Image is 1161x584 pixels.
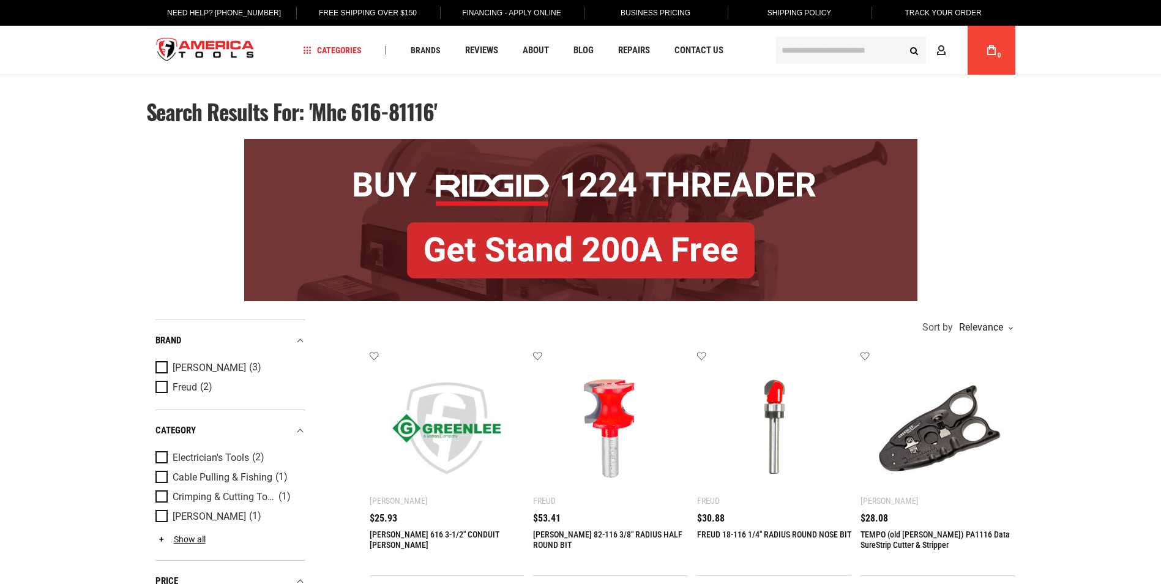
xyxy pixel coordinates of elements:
div: [PERSON_NAME] [860,496,919,506]
span: [PERSON_NAME] [173,511,246,522]
span: Blog [573,46,594,55]
a: 0 [980,26,1003,75]
div: Brand [155,332,305,349]
a: Categories [297,42,367,59]
a: FREUD 18-116 1/4" RADIUS ROUND NOSE BIT [697,530,851,539]
span: About [523,46,549,55]
span: Sort by [922,323,953,332]
div: Freud [533,496,556,506]
span: 0 [998,52,1001,59]
div: category [155,422,305,439]
a: Blog [568,42,599,59]
div: [PERSON_NAME] [370,496,428,506]
a: Show all [155,534,206,544]
span: (1) [275,472,288,482]
a: BOGO: Buy RIDGID® 1224 Threader, Get Stand 200A Free! [244,139,917,148]
img: BOGO: Buy RIDGID® 1224 Threader, Get Stand 200A Free! [244,139,917,301]
span: (2) [200,382,212,392]
a: TEMPO (old [PERSON_NAME]) PA1116 Data SureStrip Cutter & Stripper [860,530,1010,550]
span: Crimping & Cutting Tools [173,492,275,503]
a: store logo [146,28,265,73]
span: (1) [249,511,261,522]
a: Brands [405,42,446,59]
a: Contact Us [669,42,729,59]
a: [PERSON_NAME] (3) [155,361,302,375]
span: [PERSON_NAME] [173,362,246,373]
span: (3) [249,362,261,373]
span: $28.08 [860,514,888,523]
span: $25.93 [370,514,397,523]
img: America Tools [146,28,265,73]
div: Relevance [956,323,1012,332]
button: Search [903,39,926,62]
span: $30.88 [697,514,725,523]
span: Contact Us [674,46,723,55]
img: FREUD 82-116 3/8 [545,363,676,493]
span: Freud [173,382,197,393]
a: Reviews [460,42,504,59]
span: Cable Pulling & Fishing [173,472,272,483]
a: [PERSON_NAME] 82-116 3/8" RADIUS HALF ROUND BIT [533,530,682,550]
span: (1) [278,492,291,502]
img: GREENLEE 616 3-1/2 [382,363,512,493]
span: Repairs [618,46,650,55]
a: Repairs [613,42,655,59]
div: Freud [697,496,720,506]
span: (2) [252,452,264,463]
span: Reviews [465,46,498,55]
a: Freud (2) [155,381,302,394]
span: Brands [411,46,441,54]
span: Electrician's Tools [173,452,249,463]
a: Crimping & Cutting Tools (1) [155,490,302,504]
span: Search results for: 'mhc 616-81116' [146,95,437,127]
a: Electrician's Tools (2) [155,451,302,465]
span: $53.41 [533,514,561,523]
a: [PERSON_NAME] 616 3-1/2" CONDUIT [PERSON_NAME] [370,530,499,550]
a: [PERSON_NAME] (1) [155,510,302,523]
img: FREUD 18-116 1/4 [709,363,840,493]
a: Cable Pulling & Fishing (1) [155,471,302,484]
a: About [517,42,554,59]
span: Categories [303,46,362,54]
img: TEMPO (old Greenlee) PA1116 Data SureStrip Cutter & Stripper [873,363,1003,493]
span: Shipping Policy [767,9,832,17]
